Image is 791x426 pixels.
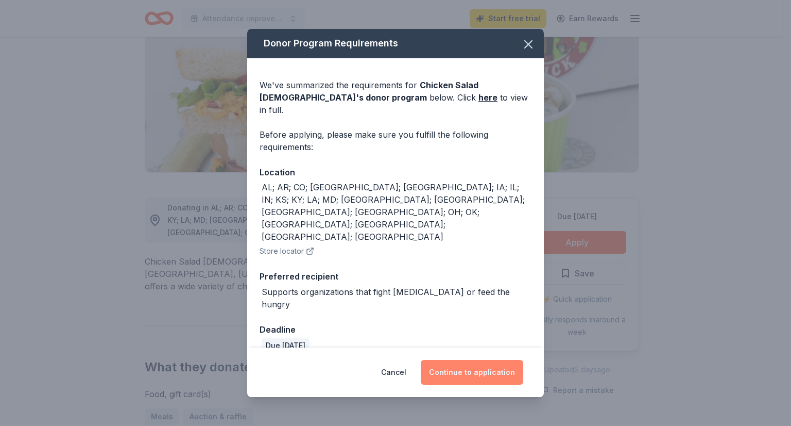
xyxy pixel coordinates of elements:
[381,360,406,385] button: Cancel
[260,245,314,257] button: Store locator
[421,360,523,385] button: Continue to application
[247,29,544,58] div: Donor Program Requirements
[262,286,531,310] div: Supports organizations that fight [MEDICAL_DATA] or feed the hungry
[260,323,531,336] div: Deadline
[478,91,497,104] a: here
[260,166,531,179] div: Location
[262,181,531,243] div: AL; AR; CO; [GEOGRAPHIC_DATA]; [GEOGRAPHIC_DATA]; IA; IL; IN; KS; KY; LA; MD; [GEOGRAPHIC_DATA]; ...
[260,79,531,116] div: We've summarized the requirements for below. Click to view in full.
[260,128,531,153] div: Before applying, please make sure you fulfill the following requirements:
[262,338,309,353] div: Due [DATE]
[260,270,531,283] div: Preferred recipient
